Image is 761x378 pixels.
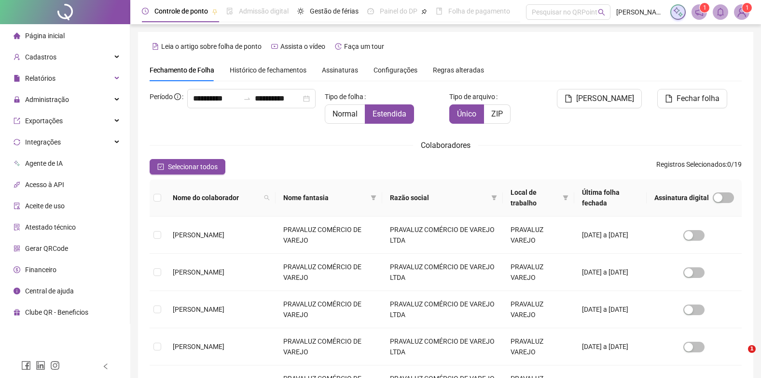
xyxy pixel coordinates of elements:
span: search [598,9,605,16]
span: Assista o vídeo [280,43,325,50]
td: PRAVALUZ VAREJO [503,217,574,254]
span: filter [561,185,570,210]
button: Selecionar todos [150,159,225,174]
td: PRAVALUZ COMÉRCIO DE VAREJO [276,328,382,365]
span: Gerar QRCode [25,245,68,252]
span: [PERSON_NAME] [173,305,224,313]
span: filter [489,190,499,205]
span: : 0 / 19 [656,159,742,174]
span: Período [150,93,173,101]
span: [PERSON_NAME] [173,343,224,350]
span: Financeiro [25,266,56,274]
span: filter [369,190,378,205]
span: Faça um tour [344,43,384,50]
span: Leia o artigo sobre folha de ponto [161,43,262,50]
td: [DATE] a [DATE] [574,291,647,328]
span: [PERSON_NAME] [173,231,224,239]
span: 1 [703,4,706,11]
td: PRAVALUZ VAREJO [503,254,574,291]
span: history [335,43,342,50]
span: gift [14,309,20,316]
span: Razão social [390,192,487,203]
span: api [14,181,20,188]
span: youtube [271,43,278,50]
span: filter [563,195,568,201]
span: Administração [25,96,69,103]
span: Central de ajuda [25,287,74,295]
td: PRAVALUZ COMÉRCIO DE VAREJO LTDA [382,217,503,254]
span: Fechar folha [677,93,719,104]
span: file [665,95,673,102]
span: dollar [14,266,20,273]
span: Tipo de arquivo [449,91,495,102]
span: file-text [152,43,159,50]
td: PRAVALUZ COMÉRCIO DE VAREJO LTDA [382,291,503,328]
span: linkedin [36,361,45,370]
span: Local de trabalho [511,187,559,208]
span: home [14,32,20,39]
span: [PERSON_NAME] [576,93,634,104]
span: Selecionar todos [168,161,218,172]
td: PRAVALUZ COMÉRCIO DE VAREJO LTDA [382,254,503,291]
button: [PERSON_NAME] [557,89,642,108]
span: Admissão digital [239,7,289,15]
span: Gestão de férias [310,7,359,15]
span: Página inicial [25,32,65,40]
span: Painel do DP [380,7,417,15]
span: 1 [746,4,749,11]
span: book [436,8,443,15]
iframe: Intercom live chat [728,345,751,368]
span: pushpin [421,9,427,15]
span: info-circle [14,288,20,294]
span: Registros Selecionados [656,160,726,168]
span: Colaboradores [421,141,470,150]
span: bell [716,8,725,16]
span: Relatórios [25,74,55,82]
span: lock [14,96,20,103]
span: qrcode [14,245,20,252]
span: Folha de pagamento [448,7,510,15]
td: PRAVALUZ COMÉRCIO DE VAREJO [276,254,382,291]
span: sun [297,8,304,15]
span: sync [14,139,20,145]
span: search [262,190,272,205]
td: [DATE] a [DATE] [574,328,647,365]
td: PRAVALUZ VAREJO [503,291,574,328]
span: Histórico de fechamentos [230,66,306,74]
span: Tipo de folha [325,91,363,102]
span: Exportações [25,117,63,125]
span: 1 [748,345,756,353]
span: Cadastros [25,53,56,61]
span: file [565,95,572,102]
td: PRAVALUZ COMÉRCIO DE VAREJO [276,291,382,328]
span: instagram [50,361,60,370]
td: [DATE] a [DATE] [574,254,647,291]
span: clock-circle [142,8,149,15]
span: export [14,117,20,124]
span: Nome fantasia [283,192,367,203]
span: Fechamento de Folha [150,66,214,74]
span: audit [14,203,20,209]
span: Atestado técnico [25,223,76,231]
span: Nome do colaborador [173,192,260,203]
span: Agente de IA [25,160,63,167]
span: [PERSON_NAME] [616,7,664,17]
span: user-add [14,54,20,60]
span: swap-right [243,95,251,102]
span: solution [14,224,20,231]
td: [DATE] a [DATE] [574,217,647,254]
sup: Atualize o seu contato no menu Meus Dados [742,3,752,13]
span: Normal [332,109,358,118]
span: Integrações [25,138,61,146]
span: to [243,95,251,102]
span: file-done [226,8,233,15]
span: filter [491,195,497,201]
span: info-circle [174,93,181,100]
span: Configurações [374,67,417,73]
button: Fechar folha [657,89,727,108]
img: sparkle-icon.fc2bf0ac1784a2077858766a79e2daf3.svg [673,7,683,17]
span: Aceite de uso [25,202,65,210]
span: Estendida [373,109,406,118]
td: PRAVALUZ VAREJO [503,328,574,365]
span: Único [457,109,476,118]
